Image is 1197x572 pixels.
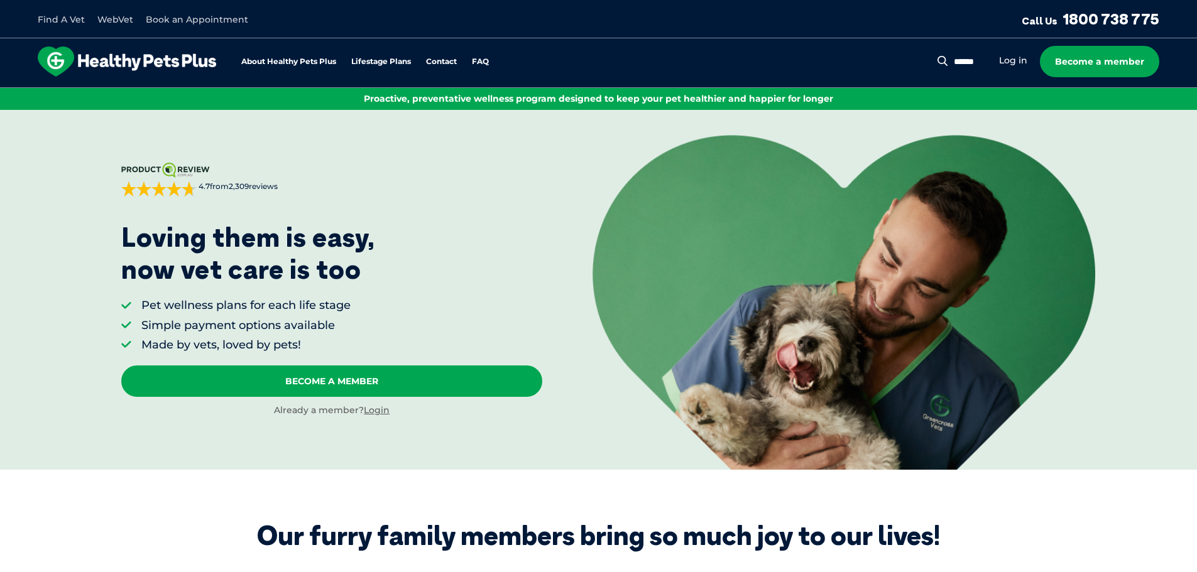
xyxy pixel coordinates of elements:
img: <p>Loving them is easy, <br /> now vet care is too</p> [593,135,1095,469]
div: 4.7 out of 5 stars [121,181,197,197]
a: Login [364,404,390,416]
div: Our furry family members bring so much joy to our lives! [257,520,940,551]
strong: 4.7 [199,181,210,191]
a: About Healthy Pets Plus [241,58,336,66]
span: Proactive, preventative wellness program designed to keep your pet healthier and happier for longer [364,93,833,104]
a: WebVet [97,14,133,25]
button: Search [935,55,951,67]
span: from [197,181,278,192]
a: FAQ [472,58,489,66]
span: Call Us [1022,14,1058,27]
img: hpp-logo [38,46,216,77]
li: Pet wellness plans for each life stage [141,298,351,313]
span: 2,309 reviews [229,181,278,191]
a: Contact [426,58,457,66]
p: Loving them is easy, now vet care is too [121,222,375,285]
li: Simple payment options available [141,318,351,333]
a: Lifestage Plans [351,58,411,66]
a: 4.7from2,309reviews [121,163,542,197]
div: Already a member? [121,404,542,417]
a: Log in [999,55,1027,67]
a: Become A Member [121,365,542,397]
a: Book an Appointment [146,14,248,25]
a: Call Us1800 738 775 [1022,9,1159,28]
li: Made by vets, loved by pets! [141,337,351,353]
a: Become a member [1040,46,1159,77]
a: Find A Vet [38,14,85,25]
